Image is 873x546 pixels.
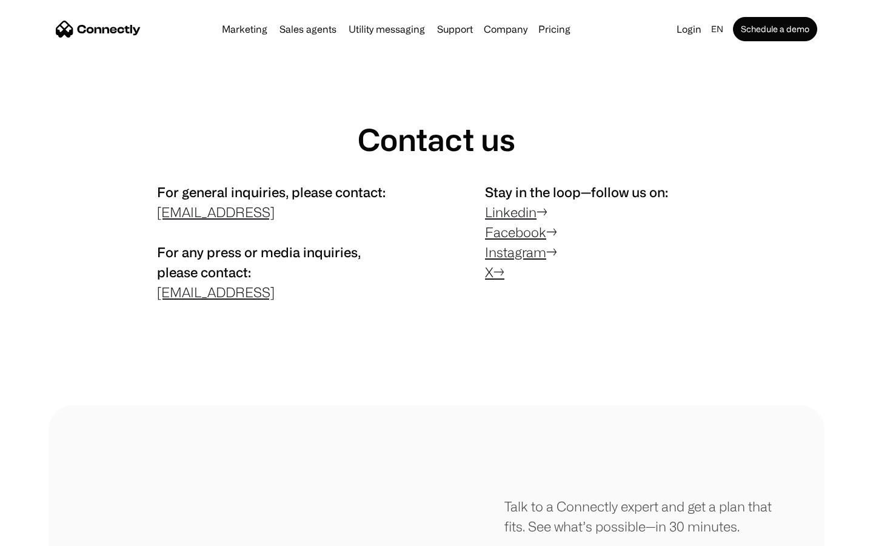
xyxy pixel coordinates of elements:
a: Linkedin [485,204,537,220]
a: Facebook [485,224,546,240]
a: Utility messaging [344,24,430,34]
a: → [493,265,504,280]
span: For any press or media inquiries, please contact: [157,244,361,280]
a: Login [672,21,706,38]
a: [EMAIL_ADDRESS] [157,285,275,300]
div: Company [484,21,527,38]
ul: Language list [24,525,73,542]
span: For general inquiries, please contact: [157,184,386,200]
a: Marketing [217,24,272,34]
p: → → → [485,182,716,282]
a: Instagram [485,244,546,260]
a: [EMAIL_ADDRESS] [157,204,275,220]
a: Support [432,24,478,34]
aside: Language selected: English [12,524,73,542]
a: Pricing [533,24,575,34]
a: Sales agents [275,24,341,34]
a: Schedule a demo [733,17,817,41]
div: Talk to a Connectly expert and get a plan that fits. See what’s possible—in 30 minutes. [504,496,776,536]
div: en [711,21,723,38]
span: Stay in the loop—follow us on: [485,184,668,200]
h1: Contact us [358,121,515,158]
a: X [485,265,493,280]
